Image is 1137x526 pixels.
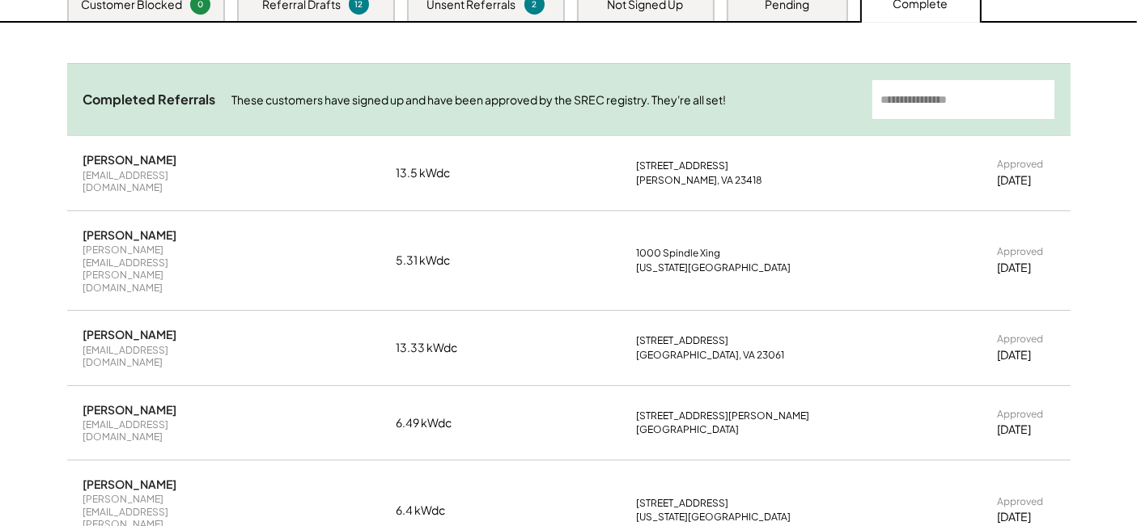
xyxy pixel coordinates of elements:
[997,172,1031,189] div: [DATE]
[83,91,216,108] div: Completed Referrals
[83,244,237,294] div: [PERSON_NAME][EMAIL_ADDRESS][PERSON_NAME][DOMAIN_NAME]
[83,169,237,194] div: [EMAIL_ADDRESS][DOMAIN_NAME]
[83,402,177,417] div: [PERSON_NAME]
[83,477,177,491] div: [PERSON_NAME]
[997,245,1043,258] div: Approved
[997,158,1043,171] div: Approved
[997,347,1031,363] div: [DATE]
[636,409,809,422] div: [STREET_ADDRESS][PERSON_NAME]
[232,92,856,108] div: These customers have signed up and have been approved by the SREC registry. They're all set!
[636,423,739,436] div: [GEOGRAPHIC_DATA]
[636,334,728,347] div: [STREET_ADDRESS]
[396,340,477,356] div: 13.33 kWdc
[396,165,477,181] div: 13.5 kWdc
[636,349,784,362] div: [GEOGRAPHIC_DATA], VA 23061
[83,418,237,443] div: [EMAIL_ADDRESS][DOMAIN_NAME]
[396,415,477,431] div: 6.49 kWdc
[396,252,477,269] div: 5.31 kWdc
[83,344,237,369] div: [EMAIL_ADDRESS][DOMAIN_NAME]
[636,247,720,260] div: 1000 Spindle Xing
[997,422,1031,438] div: [DATE]
[636,261,791,274] div: [US_STATE][GEOGRAPHIC_DATA]
[636,497,728,510] div: [STREET_ADDRESS]
[83,227,177,242] div: [PERSON_NAME]
[396,503,477,519] div: 6.4 kWdc
[83,152,177,167] div: [PERSON_NAME]
[636,159,728,172] div: [STREET_ADDRESS]
[636,174,762,187] div: [PERSON_NAME], VA 23418
[636,511,791,524] div: [US_STATE][GEOGRAPHIC_DATA]
[83,327,177,341] div: [PERSON_NAME]
[997,509,1031,525] div: [DATE]
[997,495,1043,508] div: Approved
[997,333,1043,346] div: Approved
[997,408,1043,421] div: Approved
[997,260,1031,276] div: [DATE]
